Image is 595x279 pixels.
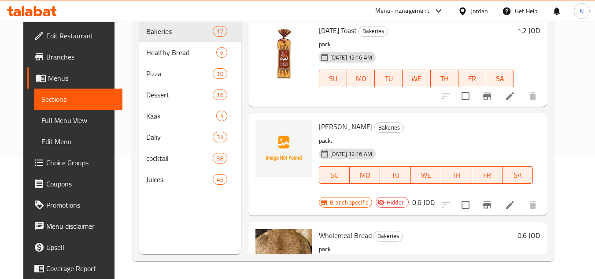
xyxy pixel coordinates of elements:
[458,70,486,87] button: FR
[41,94,116,104] span: Sections
[347,70,375,87] button: MO
[139,63,241,84] div: Pizza10
[146,153,213,164] span: cocktail
[412,196,435,208] h6: 0.6 JOD
[505,91,515,101] a: Edit menu item
[213,154,226,163] span: 38
[46,200,116,210] span: Promotions
[441,166,472,184] button: TH
[384,169,407,182] span: TU
[383,198,408,207] span: Hidden
[139,17,241,193] nav: Menu sections
[46,263,116,274] span: Coverage Report
[27,46,123,67] a: Branches
[139,42,241,63] div: Healthy Bread6
[319,135,533,146] p: pack.
[139,126,241,148] div: Daliy34
[351,72,371,85] span: MO
[213,68,227,79] div: items
[146,26,213,37] span: Bakeries
[139,21,241,42] div: Bakeries17
[326,198,372,207] span: Branch specific
[46,221,116,231] span: Menu disclaimer
[580,6,584,16] span: N
[48,73,116,83] span: Menus
[34,89,123,110] a: Sections
[471,6,488,16] div: Jordan
[359,26,388,36] span: Bakeries
[477,194,498,216] button: Branch-specific-item
[353,169,377,182] span: MO
[503,166,533,184] button: SA
[146,174,213,185] span: Juices
[406,72,427,85] span: WE
[350,166,380,184] button: MO
[522,194,543,216] button: delete
[27,67,123,89] a: Menus
[373,231,403,242] div: Bakeries
[217,48,227,57] span: 6
[477,86,498,107] button: Branch-specific-item
[374,231,403,241] span: Bakeries
[375,70,403,87] button: TU
[139,169,241,190] div: Juices46
[213,132,227,142] div: items
[146,47,216,58] span: Healthy Bread
[431,70,458,87] button: TH
[213,175,226,184] span: 46
[139,84,241,105] div: Dessert16
[27,194,123,216] a: Promotions
[27,216,123,237] a: Menu disclaimer
[213,70,226,78] span: 10
[323,72,344,85] span: SU
[41,115,116,126] span: Full Menu View
[27,237,123,258] a: Upsell
[327,150,376,158] span: [DATE] 12:16 AM
[414,169,438,182] span: WE
[319,229,372,242] span: Wholemeal Bread
[378,72,399,85] span: TU
[34,131,123,152] a: Edit Menu
[445,169,468,182] span: TH
[506,169,529,182] span: SA
[146,68,213,79] div: Pizza
[375,123,403,133] span: Bakeries
[255,120,312,177] img: Allie Bread
[139,148,241,169] div: cocktail38
[462,72,483,85] span: FR
[46,179,116,189] span: Coupons
[27,25,123,46] a: Edit Restaurant
[319,70,347,87] button: SU
[146,132,213,142] span: Daliy
[434,72,455,85] span: TH
[213,153,227,164] div: items
[213,91,226,99] span: 16
[456,196,475,214] span: Select to update
[522,86,543,107] button: delete
[139,105,241,126] div: Kaak4
[319,39,514,50] p: pack
[46,157,116,168] span: Choice Groups
[374,122,404,133] div: Bakeries
[27,258,123,279] a: Coverage Report
[403,70,430,87] button: WE
[46,30,116,41] span: Edit Restaurant
[34,110,123,131] a: Full Menu View
[476,169,499,182] span: FR
[486,70,514,87] button: SA
[146,89,213,100] span: Dessert
[505,200,515,210] a: Edit menu item
[27,173,123,194] a: Coupons
[216,111,227,121] div: items
[319,244,514,255] p: pack
[358,26,388,37] div: Bakeries
[146,111,216,121] span: Kaak
[472,166,503,184] button: FR
[27,152,123,173] a: Choice Groups
[255,24,312,81] img: Today's Toast
[213,174,227,185] div: items
[327,53,376,62] span: [DATE] 12:16 AM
